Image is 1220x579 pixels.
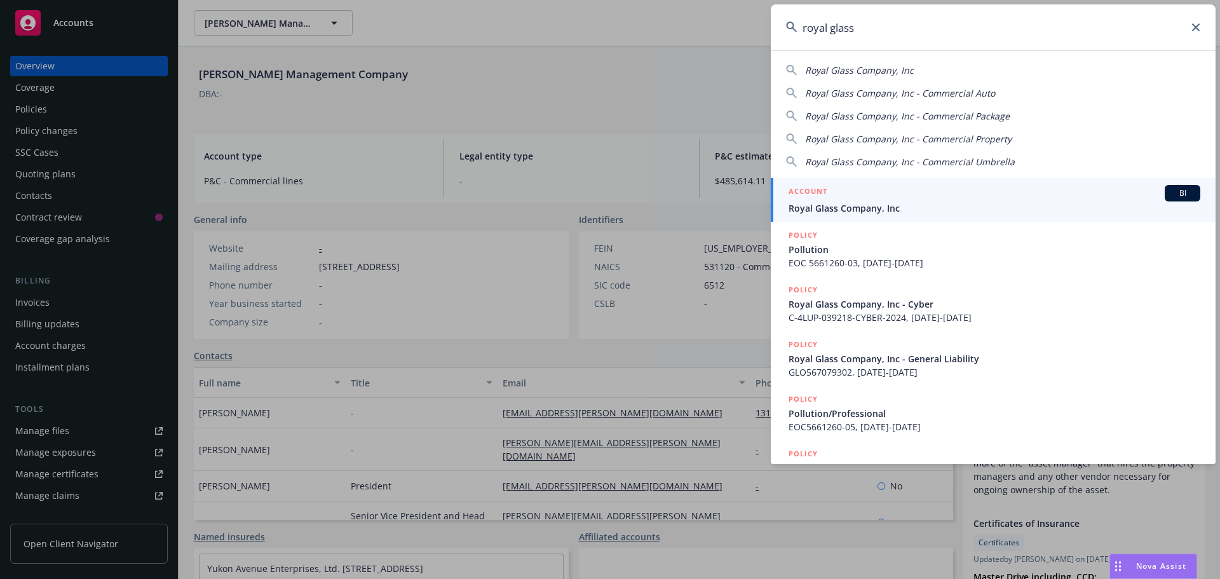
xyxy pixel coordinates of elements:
[789,420,1200,433] span: EOC5661260-05, [DATE]-[DATE]
[771,331,1216,386] a: POLICYRoyal Glass Company, Inc - General LiabilityGLO567079302, [DATE]-[DATE]
[789,297,1200,311] span: Royal Glass Company, Inc - Cyber
[771,222,1216,276] a: POLICYPollutionEOC 5661260-03, [DATE]-[DATE]
[805,133,1012,145] span: Royal Glass Company, Inc - Commercial Property
[805,110,1010,122] span: Royal Glass Company, Inc - Commercial Package
[789,352,1200,365] span: Royal Glass Company, Inc - General Liability
[789,283,818,296] h5: POLICY
[789,407,1200,420] span: Pollution/Professional
[1136,561,1186,571] span: Nova Assist
[789,365,1200,379] span: GLO567079302, [DATE]-[DATE]
[1170,187,1195,199] span: BI
[789,229,818,242] h5: POLICY
[789,185,827,200] h5: ACCOUNT
[771,178,1216,222] a: ACCOUNTBIRoyal Glass Company, Inc
[771,440,1216,495] a: POLICYRoyal Glass Company, Inc - Commercial Property
[805,156,1015,168] span: Royal Glass Company, Inc - Commercial Umbrella
[789,447,818,460] h5: POLICY
[789,201,1200,215] span: Royal Glass Company, Inc
[805,87,995,99] span: Royal Glass Company, Inc - Commercial Auto
[1109,554,1197,579] button: Nova Assist
[1110,554,1126,578] div: Drag to move
[789,311,1200,324] span: C-4LUP-039218-CYBER-2024, [DATE]-[DATE]
[805,64,914,76] span: Royal Glass Company, Inc
[789,256,1200,269] span: EOC 5661260-03, [DATE]-[DATE]
[771,276,1216,331] a: POLICYRoyal Glass Company, Inc - CyberC-4LUP-039218-CYBER-2024, [DATE]-[DATE]
[789,338,818,351] h5: POLICY
[789,243,1200,256] span: Pollution
[771,386,1216,440] a: POLICYPollution/ProfessionalEOC5661260-05, [DATE]-[DATE]
[789,461,1200,475] span: Royal Glass Company, Inc - Commercial Property
[789,393,818,405] h5: POLICY
[771,4,1216,50] input: Search...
